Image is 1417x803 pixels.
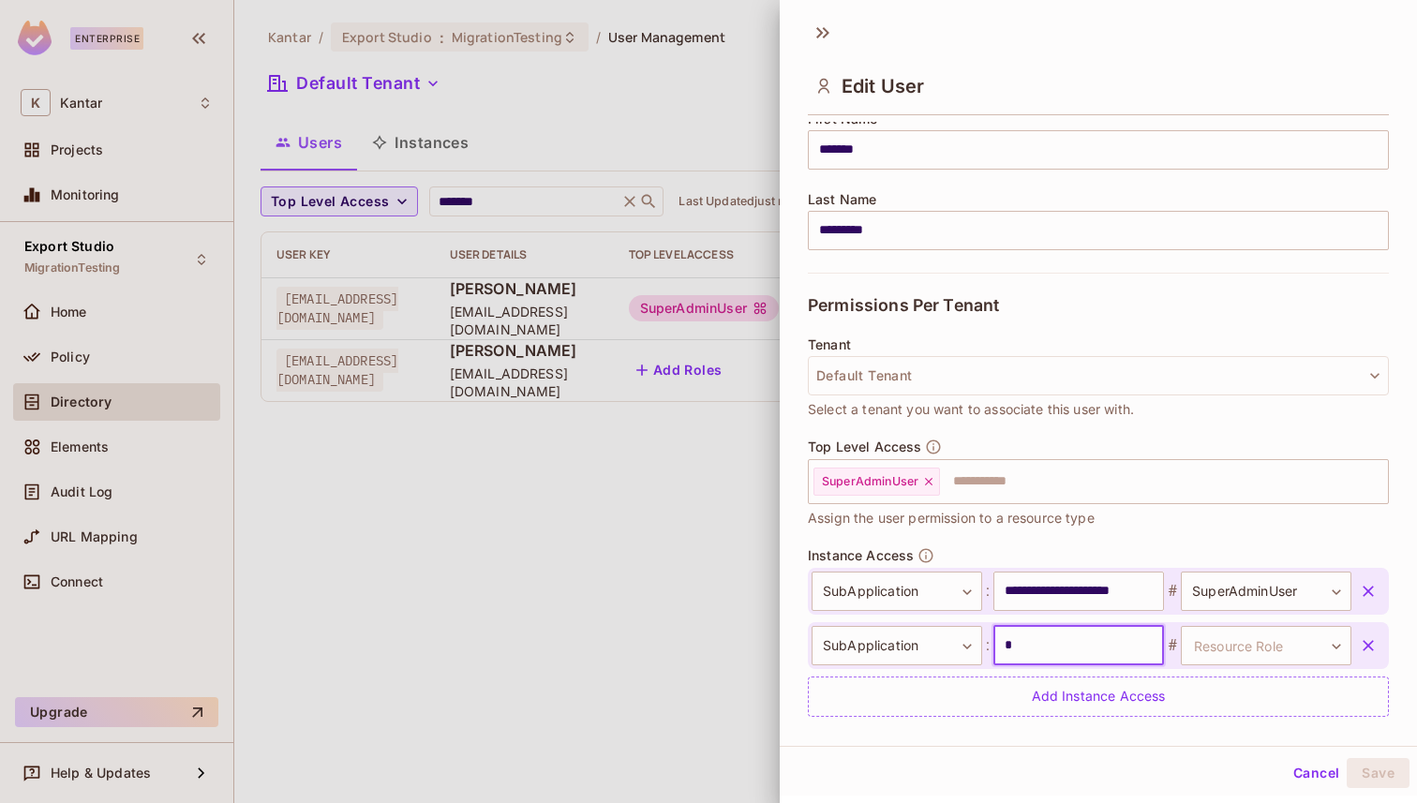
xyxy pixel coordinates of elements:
[982,634,993,657] span: :
[808,337,851,352] span: Tenant
[1286,758,1347,788] button: Cancel
[808,356,1389,395] button: Default Tenant
[1164,634,1181,657] span: #
[808,399,1134,420] span: Select a tenant you want to associate this user with.
[812,572,982,611] div: SubApplication
[808,439,921,454] span: Top Level Access
[1164,580,1181,602] span: #
[813,468,940,496] div: SuperAdminUser
[1181,572,1351,611] div: SuperAdminUser
[808,296,999,315] span: Permissions Per Tenant
[808,508,1095,528] span: Assign the user permission to a resource type
[1347,758,1410,788] button: Save
[982,580,993,602] span: :
[808,548,914,563] span: Instance Access
[808,192,876,207] span: Last Name
[822,474,918,489] span: SuperAdminUser
[808,677,1389,717] div: Add Instance Access
[1379,479,1382,483] button: Open
[812,626,982,665] div: SubApplication
[842,75,924,97] span: Edit User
